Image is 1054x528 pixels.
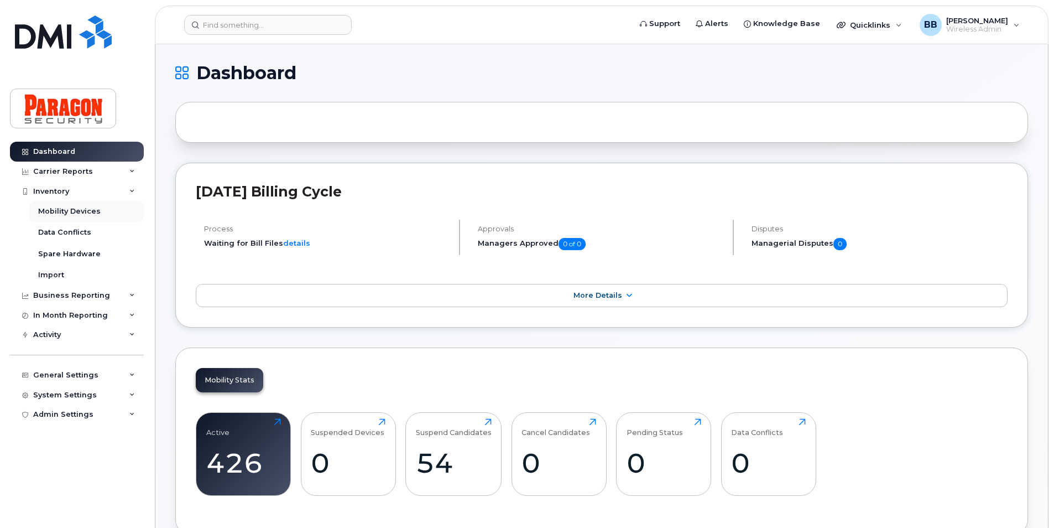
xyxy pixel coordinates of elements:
h5: Managerial Disputes [752,238,1008,250]
div: 0 [627,447,701,479]
h4: Disputes [752,225,1008,233]
span: More Details [573,291,622,299]
a: Suspended Devices0 [311,418,385,489]
div: 426 [206,447,281,479]
a: Cancel Candidates0 [521,418,596,489]
h5: Managers Approved [478,238,723,250]
div: Cancel Candidates [521,418,590,437]
a: details [283,239,310,247]
div: Suspended Devices [311,418,384,437]
div: 0 [731,447,806,479]
li: Waiting for Bill Files [204,238,450,249]
div: Pending Status [627,418,683,437]
div: 0 [311,447,385,479]
h4: Process [204,225,450,233]
span: 0 [833,238,847,250]
a: Pending Status0 [627,418,701,489]
h4: Approvals [478,225,723,233]
div: 0 [521,447,596,479]
h2: [DATE] Billing Cycle [196,183,1008,200]
div: Suspend Candidates [416,418,492,437]
div: Active [206,418,229,437]
a: Data Conflicts0 [731,418,806,489]
div: 54 [416,447,492,479]
span: Dashboard [196,65,296,81]
span: 0 of 0 [559,238,586,250]
a: Active426 [206,418,281,489]
div: Data Conflicts [731,418,783,437]
a: Suspend Candidates54 [416,418,492,489]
